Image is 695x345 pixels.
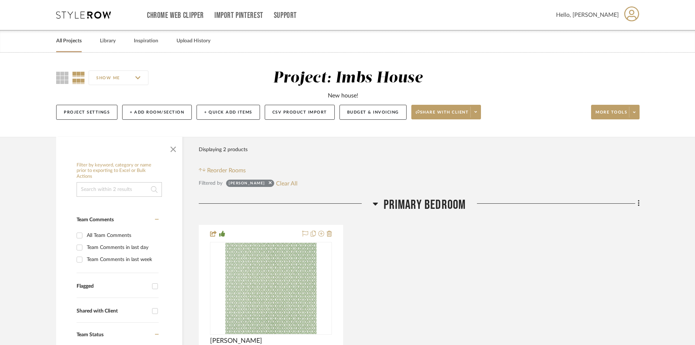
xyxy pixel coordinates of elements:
div: Flagged [77,283,148,290]
button: Reorder Rooms [199,166,246,175]
button: Budget & Invoicing [339,105,407,120]
a: Support [274,12,297,19]
a: Chrome Web Clipper [147,12,204,19]
div: Project: Imbs House [273,70,423,86]
span: Team Comments [77,217,114,222]
img: LINDSEY [225,243,317,334]
span: Reorder Rooms [207,166,246,175]
div: Shared with Client [77,308,148,314]
div: [PERSON_NAME] [229,181,265,188]
span: Team Status [77,332,104,337]
span: Primary Bedroom [384,197,466,213]
div: All Team Comments [87,230,157,241]
div: Team Comments in last day [87,242,157,253]
span: More tools [595,110,627,120]
div: Filtered by [199,179,222,187]
div: Displaying 2 products [199,142,248,157]
div: Team Comments in last week [87,254,157,265]
a: Inspiration [134,36,158,46]
button: More tools [591,105,640,119]
input: Search within 2 results [77,182,162,197]
button: CSV Product Import [265,105,335,120]
span: [PERSON_NAME] [210,337,262,345]
a: All Projects [56,36,82,46]
button: Close [166,141,180,155]
button: + Quick Add Items [197,105,260,120]
button: Project Settings [56,105,117,120]
a: Library [100,36,116,46]
a: Upload History [176,36,210,46]
span: Share with client [416,110,469,120]
h6: Filter by keyword, category or name prior to exporting to Excel or Bulk Actions [77,162,162,180]
a: Import Pinterest [214,12,263,19]
button: + Add Room/Section [122,105,192,120]
button: Share with client [411,105,481,119]
div: New house! [328,91,358,100]
span: Hello, [PERSON_NAME] [556,11,619,19]
button: Clear All [276,179,298,188]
